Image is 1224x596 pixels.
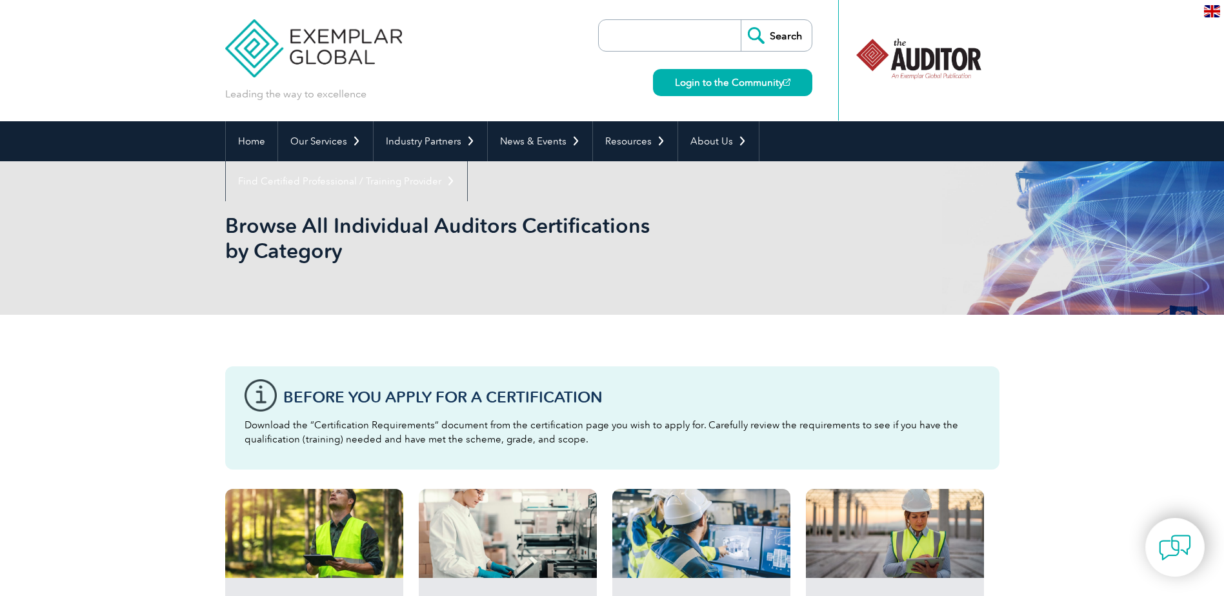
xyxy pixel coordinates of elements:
[653,69,812,96] a: Login to the Community
[1159,531,1191,564] img: contact-chat.png
[225,213,721,263] h1: Browse All Individual Auditors Certifications by Category
[225,87,366,101] p: Leading the way to excellence
[741,20,812,51] input: Search
[374,121,487,161] a: Industry Partners
[226,121,277,161] a: Home
[278,121,373,161] a: Our Services
[783,79,790,86] img: open_square.png
[593,121,677,161] a: Resources
[245,418,980,446] p: Download the “Certification Requirements” document from the certification page you wish to apply ...
[226,161,467,201] a: Find Certified Professional / Training Provider
[283,389,980,405] h3: Before You Apply For a Certification
[488,121,592,161] a: News & Events
[678,121,759,161] a: About Us
[1204,5,1220,17] img: en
